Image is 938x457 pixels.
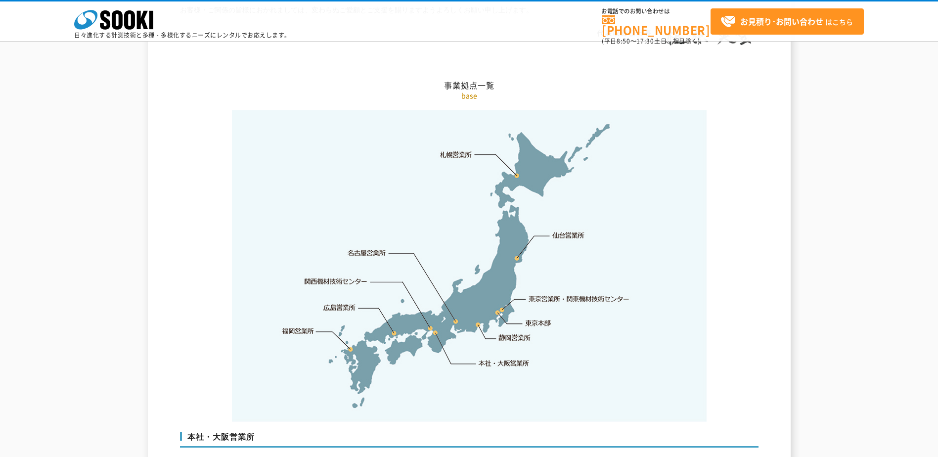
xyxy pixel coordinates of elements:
a: 静岡営業所 [498,333,531,343]
img: 事業拠点一覧 [232,110,707,422]
a: 東京営業所・関東機材技術センター [529,294,630,304]
a: 広島営業所 [324,302,356,312]
a: お見積り･お問い合わせはこちら [711,8,864,35]
span: お電話でのお問い合わせは [602,8,711,14]
span: 8:50 [617,37,630,46]
span: (平日 ～ 土日、祝日除く) [602,37,700,46]
strong: お見積り･お問い合わせ [740,15,823,27]
p: base [180,91,759,101]
a: 本社・大阪営業所 [478,358,530,368]
p: 日々進化する計測技術と多種・多様化するニーズにレンタルでお応えします。 [74,32,291,38]
a: [PHONE_NUMBER] [602,15,711,36]
a: 関西機材技術センター [305,276,367,286]
a: 福岡営業所 [282,326,314,336]
a: 名古屋営業所 [348,248,386,258]
span: 17:30 [636,37,654,46]
a: 東京本部 [526,319,551,328]
a: 仙台営業所 [552,230,584,240]
span: はこちら [720,14,853,29]
a: 札幌営業所 [440,149,472,159]
h3: 本社・大阪営業所 [180,432,759,448]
